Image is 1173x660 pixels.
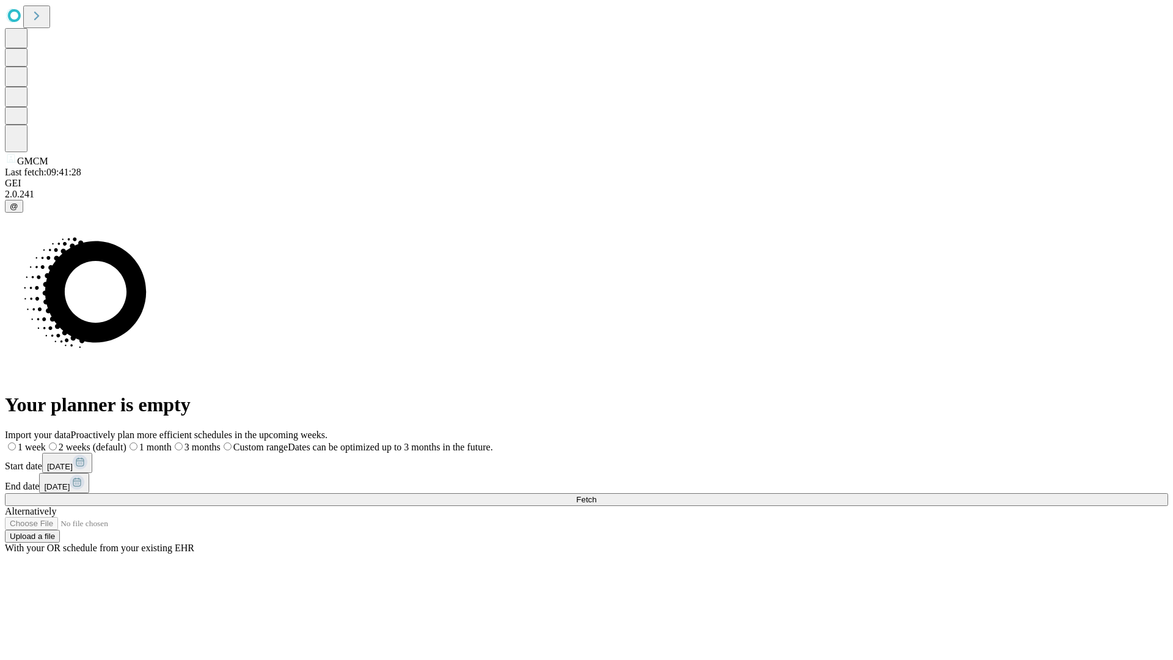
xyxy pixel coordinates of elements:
[224,442,232,450] input: Custom rangeDates can be optimized up to 3 months in the future.
[44,482,70,491] span: [DATE]
[5,430,71,440] span: Import your data
[10,202,18,211] span: @
[18,442,46,452] span: 1 week
[17,156,48,166] span: GMCM
[5,530,60,543] button: Upload a file
[5,453,1168,473] div: Start date
[576,495,596,504] span: Fetch
[5,493,1168,506] button: Fetch
[5,167,81,177] span: Last fetch: 09:41:28
[39,473,89,493] button: [DATE]
[71,430,327,440] span: Proactively plan more efficient schedules in the upcoming weeks.
[49,442,57,450] input: 2 weeks (default)
[5,178,1168,189] div: GEI
[42,453,92,473] button: [DATE]
[5,189,1168,200] div: 2.0.241
[185,442,221,452] span: 3 months
[175,442,183,450] input: 3 months
[5,473,1168,493] div: End date
[59,442,126,452] span: 2 weeks (default)
[233,442,288,452] span: Custom range
[5,200,23,213] button: @
[288,442,492,452] span: Dates can be optimized up to 3 months in the future.
[47,462,73,471] span: [DATE]
[8,442,16,450] input: 1 week
[5,543,194,553] span: With your OR schedule from your existing EHR
[5,394,1168,416] h1: Your planner is empty
[130,442,137,450] input: 1 month
[5,506,56,516] span: Alternatively
[139,442,172,452] span: 1 month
